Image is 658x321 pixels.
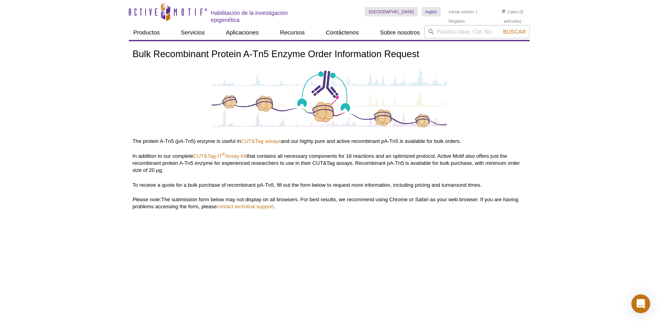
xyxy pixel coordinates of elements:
a: Iniciar sesión [449,9,474,14]
img: Tu carrito [502,9,505,13]
h2: Habilitación de la investigación epigenética [211,9,305,23]
a: Productos [129,25,165,40]
a: Registro [449,18,465,24]
a: [GEOGRAPHIC_DATA] [365,7,418,16]
font: Carro [507,9,518,14]
a: CUT&Tag-IT®Assay Kit [193,153,247,159]
p: To receive a quote for a bulk purchase of recombinant pA-Tn5, fill out the form below to request ... [133,182,526,189]
p: The submission form below may not display on all browsers. For best results, we recommend using C... [133,196,526,210]
span: Buscar [503,29,526,35]
p: The protein A-Tn5 (pA-Tn5) enzyme is useful in and our highly pure and active recombinant pA-Tn5 ... [133,138,526,145]
a: Contáctenos [321,25,363,40]
sup: ® [222,151,225,156]
a: Carro [502,9,518,14]
a: Servicios [176,25,209,40]
a: Aplicaciones [221,25,263,40]
button: Buscar [501,28,528,35]
p: In addition to our complete that contains all necessary components for 16 reactions and an optimi... [133,153,526,174]
a: Recursos [275,25,309,40]
em: Please note: [133,197,161,202]
a: contact technical support [216,204,274,209]
a: Sobre nosotros [375,25,425,40]
img: CUT&Tag [212,68,447,128]
a: Inglés [422,7,441,16]
a: CUT&Tag assays [241,138,281,144]
h1: Bulk Recombinant Protein A-Tn5 Enzyme Order Information Request [133,49,526,60]
li: | [476,7,477,16]
div: Abra Intercom Messenger [631,294,650,313]
input: Palabra clave, Cat. No. [424,25,529,38]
